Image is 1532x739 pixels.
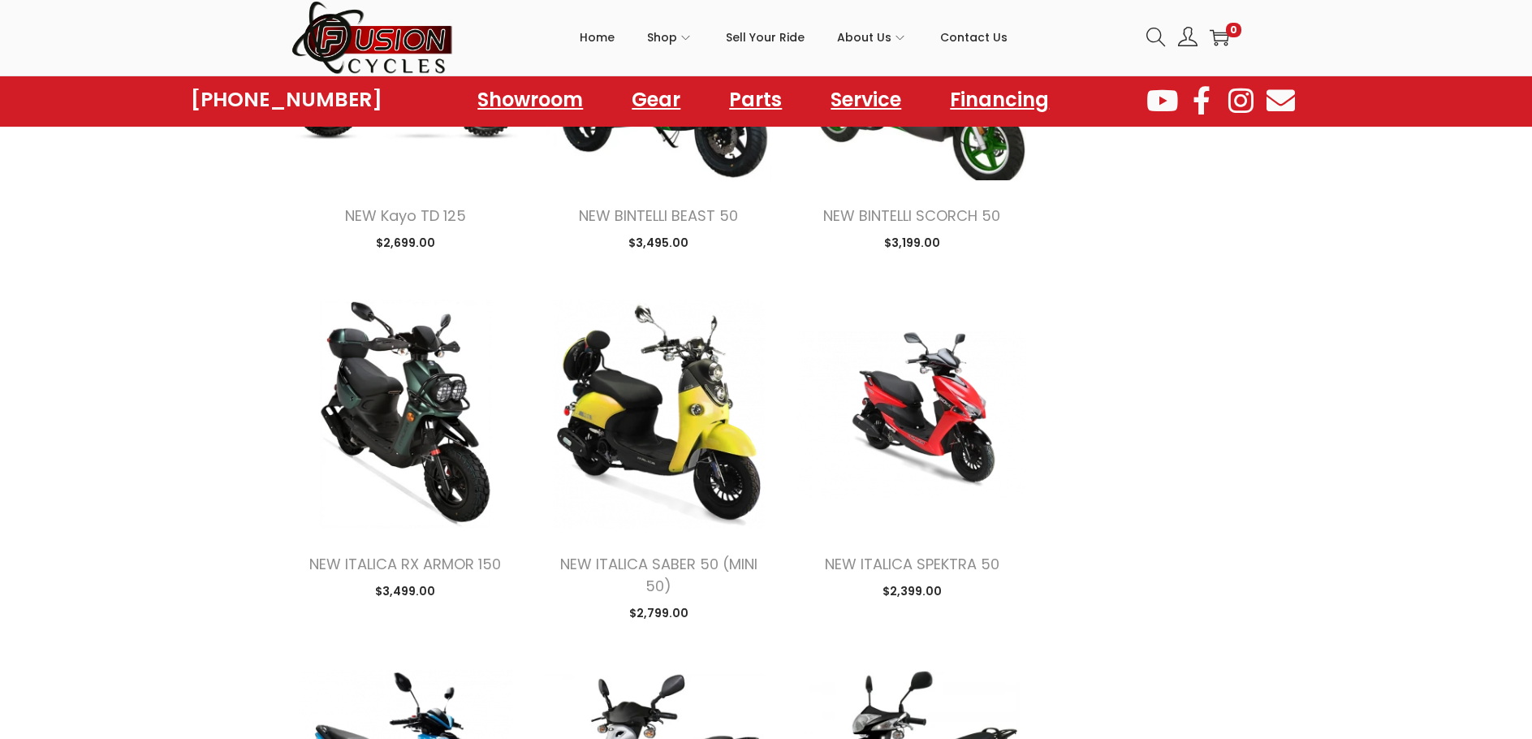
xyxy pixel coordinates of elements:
[191,89,382,111] a: [PHONE_NUMBER]
[726,17,805,58] span: Sell Your Ride
[580,17,615,58] span: Home
[823,205,1000,226] a: NEW BINTELLI SCORCH 50
[375,583,382,599] span: $
[884,235,891,251] span: $
[580,1,615,74] a: Home
[461,81,1065,119] nav: Menu
[615,81,697,119] a: Gear
[883,583,890,599] span: $
[309,554,501,574] a: NEW ITALICA RX ARMOR 150
[628,235,688,251] span: 3,495.00
[345,205,466,226] a: NEW Kayo TD 125
[825,554,999,574] a: NEW ITALICA SPEKTRA 50
[940,17,1008,58] span: Contact Us
[461,81,599,119] a: Showroom
[647,17,677,58] span: Shop
[579,205,738,226] a: NEW BINTELLI BEAST 50
[883,583,942,599] span: 2,399.00
[375,583,435,599] span: 3,499.00
[376,235,383,251] span: $
[837,17,891,58] span: About Us
[560,554,757,596] a: NEW ITALICA SABER 50 (MINI 50)
[454,1,1134,74] nav: Primary navigation
[884,235,940,251] span: 3,199.00
[629,605,688,621] span: 2,799.00
[628,235,636,251] span: $
[713,81,798,119] a: Parts
[837,1,908,74] a: About Us
[726,1,805,74] a: Sell Your Ride
[814,81,917,119] a: Service
[376,235,435,251] span: 2,699.00
[1210,28,1229,47] a: 0
[629,605,637,621] span: $
[934,81,1065,119] a: Financing
[940,1,1008,74] a: Contact Us
[647,1,693,74] a: Shop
